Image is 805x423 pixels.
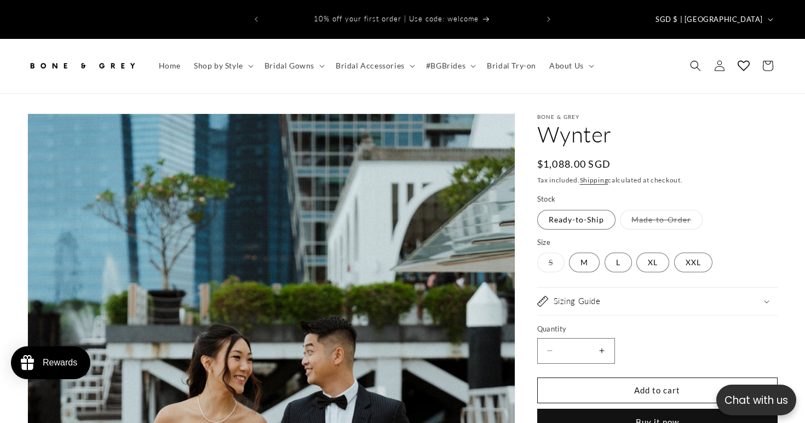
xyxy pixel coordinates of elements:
[537,210,616,230] label: Ready-to-Ship
[537,288,778,315] summary: Sizing Guide
[636,253,669,272] label: XL
[620,210,703,230] label: Made-to-Order
[537,175,778,186] div: Tax included. calculated at checkout.
[336,61,405,71] span: Bridal Accessories
[159,61,181,71] span: Home
[419,54,480,77] summary: #BGBrides
[24,50,141,82] a: Bone and Grey Bridal
[537,120,778,148] h1: Wynter
[649,9,778,30] button: SGD $ | [GEOGRAPHIC_DATA]
[244,9,268,30] button: Previous announcement
[152,54,187,77] a: Home
[329,54,419,77] summary: Bridal Accessories
[487,61,536,71] span: Bridal Try-on
[537,9,561,30] button: Next announcement
[549,61,584,71] span: About Us
[554,296,601,307] h2: Sizing Guide
[194,61,243,71] span: Shop by Style
[543,54,599,77] summary: About Us
[580,176,608,184] a: Shipping
[537,324,778,335] label: Quantity
[569,253,600,272] label: M
[537,253,565,272] label: S
[537,237,552,248] legend: Size
[605,253,632,272] label: L
[537,194,557,205] legend: Stock
[656,14,763,25] span: SGD $ | [GEOGRAPHIC_DATA]
[683,54,708,78] summary: Search
[27,54,137,78] img: Bone and Grey Bridal
[537,157,611,172] span: $1,088.00 SGD
[537,378,778,403] button: Add to cart
[258,54,329,77] summary: Bridal Gowns
[426,61,465,71] span: #BGBrides
[187,54,258,77] summary: Shop by Style
[537,113,778,120] p: Bone & Grey
[716,385,796,415] button: Open chatbox
[264,61,314,71] span: Bridal Gowns
[43,358,77,368] div: Rewards
[480,54,543,77] a: Bridal Try-on
[314,14,479,23] span: 10% off your first order | Use code: welcome
[674,253,712,272] label: XXL
[716,392,796,408] p: Chat with us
